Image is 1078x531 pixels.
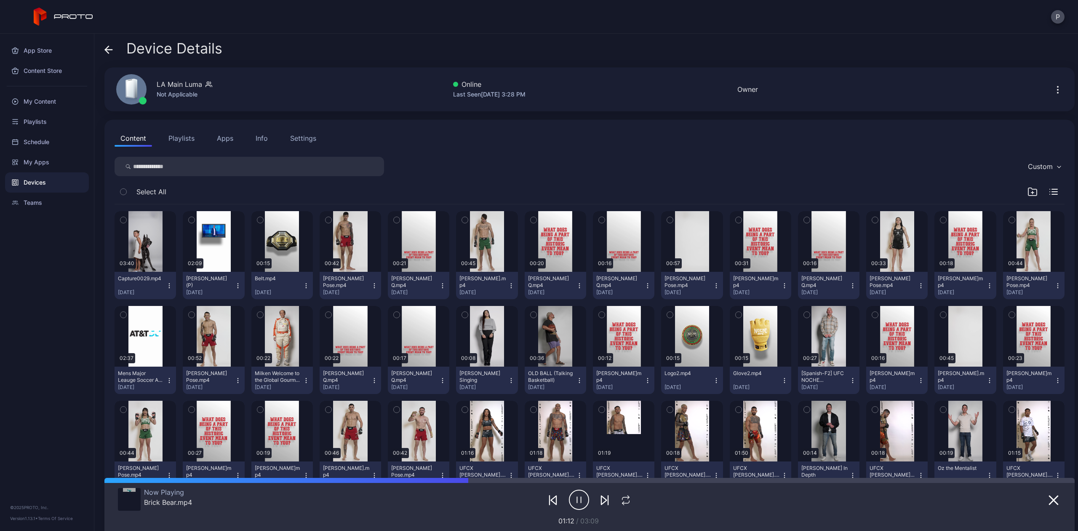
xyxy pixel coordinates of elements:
[801,370,848,383] div: [Spanish-F2] UFC NOCHE Dana White A.mp4
[1006,275,1053,289] div: Valentina Shevchenko Pose.mp4
[5,112,89,132] a: Playlists
[1006,370,1053,383] div: Valentina Shevchenko Q.mp4
[323,370,369,383] div: Yazmin Jauregui Q.mp4
[255,275,301,282] div: Belt.mp4
[525,367,586,394] button: OLD BALL (Talking Basketball)[DATE]
[938,275,984,289] div: Raul Rojas Jr Q.mp4
[5,132,89,152] a: Schedule
[938,465,984,472] div: Oz the Mentalist
[5,152,89,172] a: My Apps
[5,172,89,193] a: Devices
[528,465,574,478] div: UFCX Charles Oliveira.mp4
[801,384,849,391] div: [DATE]
[251,461,313,489] button: [PERSON_NAME]mp4[DATE]
[10,504,84,511] div: © 2025 PROTO, Inc.
[453,89,526,99] div: Last Seen [DATE] 3:28 PM
[456,367,518,394] button: [PERSON_NAME] Singing[DATE]
[5,40,89,61] a: App Store
[596,384,644,391] div: [DATE]
[144,498,192,507] div: Brick Bear.mp4
[576,517,579,525] span: /
[558,517,574,525] span: 01:12
[798,367,859,394] button: [Spanish-F2] UFC NOCHE [PERSON_NAME] A.mp4[DATE]
[136,187,166,197] span: Select All
[661,367,723,394] button: Logo2.mp4[DATE]
[388,461,449,489] button: [PERSON_NAME] Pose.mp4[DATE]
[255,289,303,296] div: [DATE]
[323,275,369,289] div: Daniel Zellhuber Pose.mp4
[459,289,507,296] div: [DATE]
[290,133,316,143] div: Settings
[256,133,268,143] div: Info
[5,91,89,112] a: My Content
[320,367,381,394] button: [PERSON_NAME] Q.mp4[DATE]
[118,465,164,478] div: Yazmin Jauregui Pose.mp4
[593,461,654,489] button: UFCX [PERSON_NAME].mp4[DATE]
[388,367,449,394] button: [PERSON_NAME] Q.mp4[DATE]
[391,384,439,391] div: [DATE]
[118,384,166,391] div: [DATE]
[664,275,711,289] div: Edgar Chairez Pose.mp4
[1003,272,1065,299] button: [PERSON_NAME] Pose.mp4[DATE]
[593,367,654,394] button: [PERSON_NAME]mp4[DATE]
[186,465,232,478] div: Brian Ortega Q.mp4
[323,465,369,478] div: Manuel Torres Pose.mp4
[733,275,779,289] div: Diego Lopes Q.mp4
[733,370,779,377] div: Glove2.mp4
[157,89,212,99] div: Not Applicable
[801,289,849,296] div: [DATE]
[183,272,244,299] button: [PERSON_NAME] (P)[DATE]
[251,272,313,299] button: Belt.mp4[DATE]
[733,289,781,296] div: [DATE]
[10,516,38,521] span: Version 1.13.1 •
[596,289,644,296] div: [DATE]
[528,289,576,296] div: [DATE]
[5,193,89,213] a: Teams
[525,461,586,489] button: UFCX [PERSON_NAME].mp4[DATE]
[1024,157,1065,176] button: Custom
[525,272,586,299] button: [PERSON_NAME] Q.mp4[DATE]
[115,461,176,489] button: [PERSON_NAME] Pose.mp4[DATE]
[866,272,928,299] button: [PERSON_NAME] Pose.mp4[DATE]
[664,289,712,296] div: [DATE]
[733,384,781,391] div: [DATE]
[115,367,176,394] button: Mens Major Leauge Soccer ALL Star AT&T 5G[DATE]
[730,272,791,299] button: [PERSON_NAME]mp4[DATE]
[456,272,518,299] button: [PERSON_NAME].mp4[DATE]
[870,275,916,289] div: Alexa Grasso Pose.mp4
[661,461,723,489] button: UFCX [PERSON_NAME].mp4[DATE]
[255,465,301,478] div: Manuel Torres Q.mp4
[186,289,234,296] div: [DATE]
[870,289,918,296] div: [DATE]
[38,516,73,521] a: Terms Of Service
[934,272,996,299] button: [PERSON_NAME]mp4[DATE]
[733,465,779,478] div: UFCX Ilia Topuria.mp4
[528,275,574,289] div: Merab Dvalishvili Q.mp4
[934,461,996,489] button: Oz the Mentalist[DATE]
[870,370,916,383] div: Irene Aldana Q.mp4
[596,465,643,478] div: UFCX Brandon Royval.mp4
[183,367,244,394] button: [PERSON_NAME] Pose.mp4[DATE]
[596,275,643,289] div: Ronaldo Rodriguez Q.mp4
[938,370,984,383] div: Raul Rojas Jr Pose.mp4
[661,272,723,299] button: [PERSON_NAME] Pose.mp4[DATE]
[459,370,506,383] div: Mindie Singing
[5,61,89,81] a: Content Store
[388,272,449,299] button: [PERSON_NAME] Q.mp4[DATE]
[183,461,244,489] button: [PERSON_NAME]mp4[DATE]
[255,384,303,391] div: [DATE]
[391,465,438,478] div: Merab Dvalishvili Pose.mp4
[186,384,234,391] div: [DATE]
[391,275,438,289] div: Daniel Zellhuber Q.mp4
[459,465,506,478] div: UFCX Tracy Cortez.mp4
[528,384,576,391] div: [DATE]
[320,272,381,299] button: [PERSON_NAME] Pose.mp4[DATE]
[391,370,438,383] div: Alexa Grasso Q.mp4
